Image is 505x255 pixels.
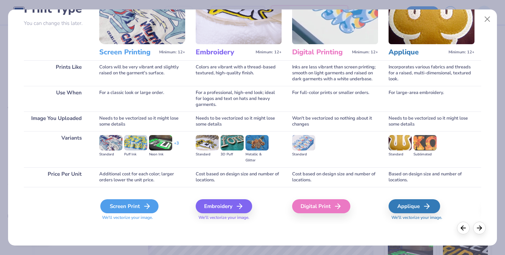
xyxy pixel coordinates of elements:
[413,152,437,157] div: Sublimated
[149,135,172,150] img: Neon Ink
[196,215,282,221] span: We'll vectorize your image.
[221,135,244,150] img: 3D Puff
[292,48,349,57] h3: Digital Printing
[99,48,156,57] h3: Screen Printing
[256,50,282,55] span: Minimum: 12+
[196,152,219,157] div: Standard
[196,48,253,57] h3: Embroidery
[389,215,474,221] span: We'll vectorize your image.
[292,60,378,86] div: Inks are less vibrant than screen printing; smooth on light garments and raised on dark garments ...
[245,152,269,163] div: Metallic & Glitter
[352,50,378,55] span: Minimum: 12+
[196,135,219,150] img: Standard
[413,135,437,150] img: Sublimated
[389,199,440,213] div: Applique
[99,215,185,221] span: We'll vectorize your image.
[24,112,89,131] div: Image You Uploaded
[24,131,89,167] div: Variants
[100,199,159,213] div: Screen Print
[159,50,185,55] span: Minimum: 12+
[481,13,494,26] button: Close
[149,152,172,157] div: Neon Ink
[24,60,89,86] div: Prints Like
[389,167,474,187] div: Based on design size and number of locations.
[389,86,474,112] div: For large-area embroidery.
[292,167,378,187] div: Cost based on design size and number of locations.
[389,112,474,131] div: Needs to be vectorized so it might lose some details
[449,50,474,55] span: Minimum: 12+
[292,152,315,157] div: Standard
[99,167,185,187] div: Additional cost for each color; larger orders lower the unit price.
[196,86,282,112] div: For a professional, high-end look; ideal for logos and text on hats and heavy garments.
[389,135,412,150] img: Standard
[99,152,122,157] div: Standard
[245,135,269,150] img: Metallic & Glitter
[292,86,378,112] div: For full-color prints or smaller orders.
[99,135,122,150] img: Standard
[24,167,89,187] div: Price Per Unit
[196,167,282,187] div: Cost based on design size and number of locations.
[124,135,147,150] img: Puff Ink
[174,140,179,152] div: + 3
[389,48,446,57] h3: Applique
[24,20,89,26] p: You can change this later.
[196,60,282,86] div: Colors are vibrant with a thread-based textured, high-quality finish.
[221,152,244,157] div: 3D Puff
[292,112,378,131] div: Won't be vectorized so nothing about it changes
[99,112,185,131] div: Needs to be vectorized so it might lose some details
[196,199,252,213] div: Embroidery
[389,152,412,157] div: Standard
[99,86,185,112] div: For a classic look or large order.
[292,199,350,213] div: Digital Print
[124,152,147,157] div: Puff Ink
[24,86,89,112] div: Use When
[389,60,474,86] div: Incorporates various fabrics and threads for a raised, multi-dimensional, textured look.
[292,135,315,150] img: Standard
[196,112,282,131] div: Needs to be vectorized so it might lose some details
[99,60,185,86] div: Colors will be very vibrant and slightly raised on the garment's surface.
